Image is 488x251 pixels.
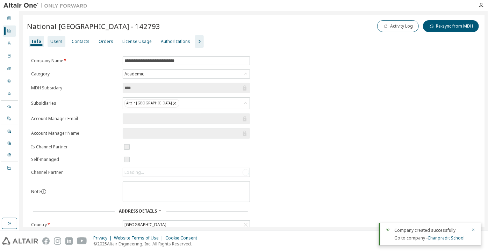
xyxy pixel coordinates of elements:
label: Company Name [31,58,119,64]
img: facebook.svg [42,237,50,245]
div: Privacy [93,235,114,241]
div: Altair [GEOGRAPHIC_DATA] [124,99,179,108]
div: [GEOGRAPHIC_DATA] [123,221,167,229]
div: Website Terms of Use [114,235,165,241]
div: Orders [99,39,113,44]
div: Companies [3,25,16,37]
div: Users [50,39,63,44]
label: Category [31,71,119,77]
label: MDH Subsidary [31,85,119,91]
div: User Profile [3,76,16,87]
div: Cookie Consent [165,235,201,241]
label: Country [31,222,119,228]
button: Activity Log [377,20,419,32]
div: [GEOGRAPHIC_DATA] [123,221,250,229]
button: Re-sync from MDH [423,20,479,32]
div: Users [3,38,16,49]
div: Academic [123,70,250,78]
a: Chanpradit School [428,235,465,241]
div: Orders [3,51,16,62]
div: Info [31,39,41,44]
img: Altair One [3,2,91,9]
div: On Prem [3,113,16,124]
label: Account Manager Email [31,116,119,121]
div: Company Profile [3,88,16,99]
img: altair_logo.svg [2,237,38,245]
span: Address Details [119,208,157,214]
div: Managed [3,101,16,112]
label: Is Channel Partner [31,144,119,150]
span: Go to company - [394,235,465,241]
div: Company Events [3,138,16,149]
div: SKUs [3,63,16,74]
label: Channel Partner [31,170,119,175]
div: Authorizations [161,39,190,44]
div: Units Usage BI [3,163,16,174]
label: Subsidiaries [31,101,119,106]
div: Loading... [123,168,250,177]
div: Product Downloads [3,150,16,161]
div: Dashboard [3,13,16,24]
label: Account Manager Name [31,131,119,136]
img: linkedin.svg [65,237,73,245]
div: License Usage [122,39,152,44]
div: Loading... [124,170,144,175]
div: Company created successfully [394,227,467,234]
label: Self-managed [31,157,119,162]
div: User Events [3,126,16,137]
p: © 2025 Altair Engineering, Inc. All Rights Reserved. [93,241,201,247]
div: Contacts [72,39,89,44]
div: Academic [123,70,145,78]
img: youtube.svg [77,237,87,245]
button: information [41,189,46,194]
div: Altair [GEOGRAPHIC_DATA] [123,98,250,109]
img: instagram.svg [54,237,61,245]
label: Note [31,189,41,194]
span: National [GEOGRAPHIC_DATA] - 142793 [27,21,160,31]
